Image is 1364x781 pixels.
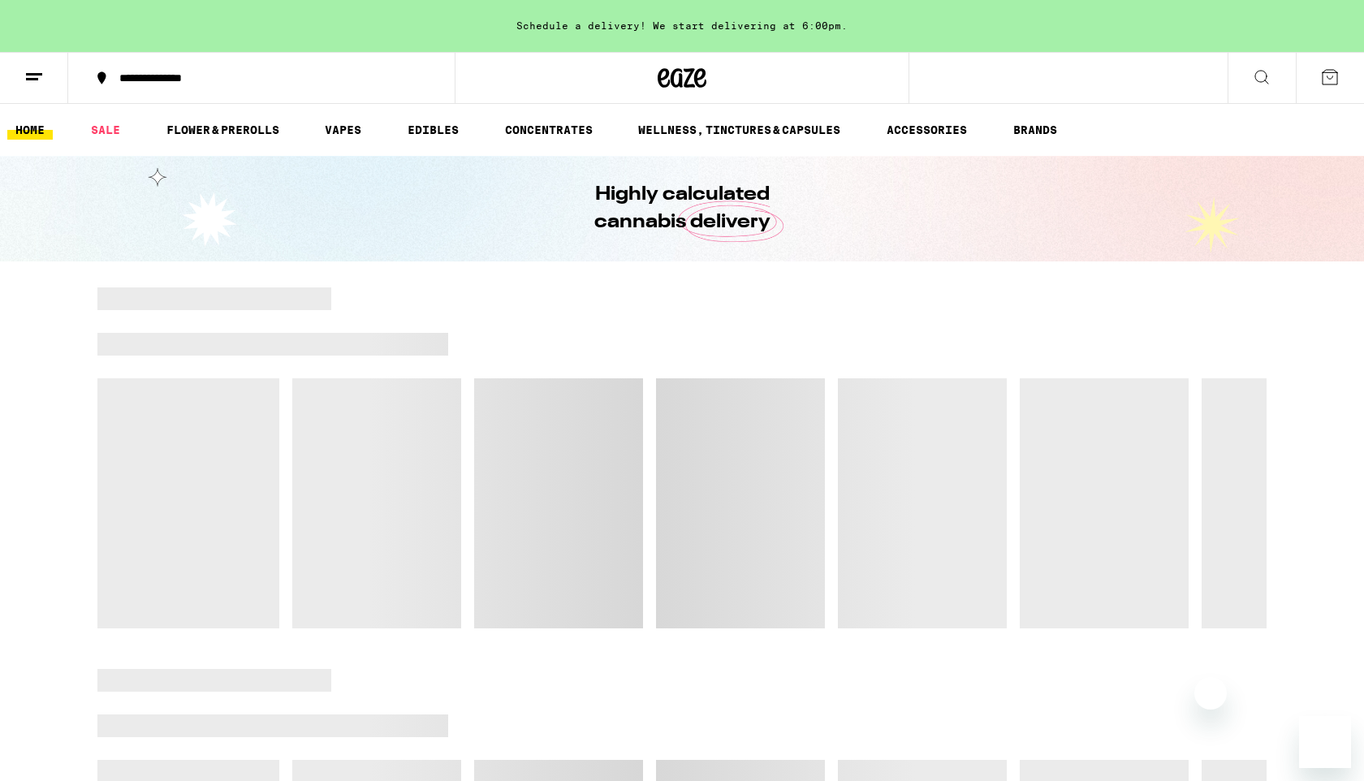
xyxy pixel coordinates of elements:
a: SALE [83,120,128,140]
a: VAPES [317,120,369,140]
iframe: Close message [1194,677,1227,710]
a: WELLNESS, TINCTURES & CAPSULES [630,120,848,140]
a: ACCESSORIES [878,120,975,140]
a: HOME [7,120,53,140]
a: CONCENTRATES [497,120,601,140]
a: EDIBLES [399,120,467,140]
iframe: Button to launch messaging window [1299,716,1351,768]
a: FLOWER & PREROLLS [158,120,287,140]
h1: Highly calculated cannabis delivery [548,181,816,236]
a: BRANDS [1005,120,1065,140]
